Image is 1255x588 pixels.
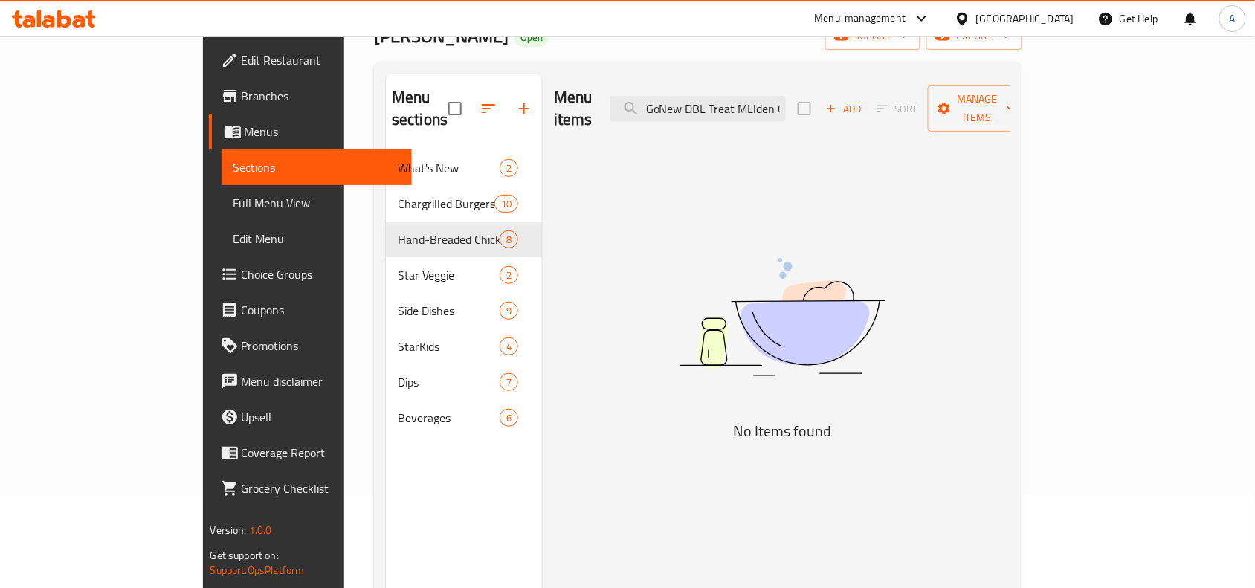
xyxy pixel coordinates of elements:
div: Open [514,29,549,47]
div: Side Dishes9 [386,293,542,329]
a: Full Menu View [222,185,413,221]
span: Branches [242,87,401,105]
div: [GEOGRAPHIC_DATA] [976,10,1074,27]
span: 8 [500,233,517,247]
a: Edit Menu [222,221,413,256]
span: Select all sections [439,93,471,124]
span: 10 [495,197,517,211]
h5: No Items found [596,419,968,443]
span: 4 [500,340,517,354]
span: 9 [500,304,517,318]
span: Grocery Checklist [242,479,401,497]
span: Promotions [242,337,401,355]
span: 2 [500,161,517,175]
span: Chargrilled Burgers [398,195,494,213]
span: Open [514,31,549,44]
a: Edit Restaurant [209,42,413,78]
span: Edit Menu [233,230,401,248]
input: search [610,96,786,122]
a: Choice Groups [209,256,413,292]
span: 7 [500,375,517,390]
a: Support.OpsPlatform [210,560,305,580]
span: Manage items [940,90,1016,127]
a: Coupons [209,292,413,328]
a: Menus [209,114,413,149]
span: Add [824,100,864,117]
span: A [1230,10,1236,27]
span: Hand-Breaded Chicken [398,230,500,248]
nav: Menu sections [386,144,542,442]
span: Version: [210,520,247,540]
div: Star Veggie2 [386,257,542,293]
h2: Menu sections [392,86,448,131]
div: StarKids4 [386,329,542,364]
span: Menu disclaimer [242,372,401,390]
img: dish.svg [596,219,968,416]
a: Coverage Report [209,435,413,471]
span: 2 [500,268,517,282]
div: items [500,409,518,427]
span: Beverages [398,409,500,427]
span: Side Dishes [398,302,500,320]
span: export [938,27,1010,45]
span: What's New [398,159,500,177]
a: Branches [209,78,413,114]
div: Beverages6 [386,400,542,436]
div: What's New2 [386,150,542,186]
div: Menu-management [815,10,906,28]
span: Coupons [242,301,401,319]
span: 6 [500,411,517,425]
div: Dips7 [386,364,542,400]
div: items [500,373,518,391]
span: StarKids [398,337,500,355]
span: 1.0.0 [249,520,272,540]
span: Choice Groups [242,265,401,283]
button: Manage items [928,85,1027,132]
h2: Menu items [554,86,593,131]
div: Hand-Breaded Chicken8 [386,222,542,257]
span: import [837,27,909,45]
div: Chargrilled Burgers10 [386,186,542,222]
span: Upsell [242,408,401,426]
span: Menus [245,123,401,140]
a: Grocery Checklist [209,471,413,506]
a: Menu disclaimer [209,364,413,399]
span: Star Veggie [398,266,500,284]
div: items [500,337,518,355]
a: Sections [222,149,413,185]
span: Edit Restaurant [242,51,401,69]
a: Upsell [209,399,413,435]
a: Promotions [209,328,413,364]
span: Sections [233,158,401,176]
span: Get support on: [210,546,279,565]
span: Dips [398,373,500,391]
button: Add [820,97,868,120]
span: Full Menu View [233,194,401,212]
span: Coverage Report [242,444,401,462]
